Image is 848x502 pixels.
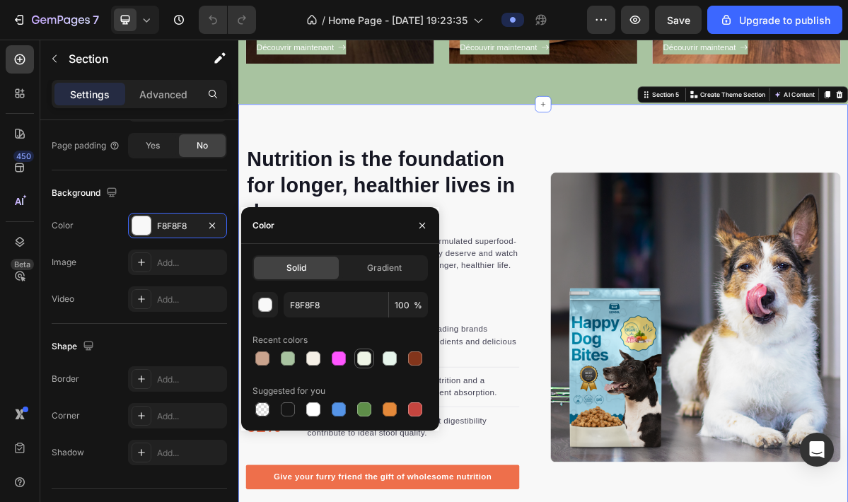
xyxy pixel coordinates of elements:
div: Shape [52,337,97,356]
p: 97% [12,402,59,438]
p: Key Points: [12,360,390,380]
div: Background [52,184,120,203]
div: Add... [157,373,223,386]
div: Undo/Redo [199,6,256,34]
span: Home Page - [DATE] 19:23:35 [328,13,467,28]
div: Image [52,256,76,269]
div: Add... [157,293,223,306]
div: Open Intercom Messenger [800,433,834,467]
button: Upgrade to publish [707,6,842,34]
div: Upgrade to publish [719,13,830,28]
div: Border [52,373,79,385]
div: Recent colors [252,334,308,346]
div: Color [52,219,74,232]
div: Corner [52,409,80,422]
button: 7 [6,6,105,34]
p: 7 [93,11,99,28]
div: Beta [11,259,34,270]
span: % [414,299,422,312]
a: Découvrir maintenat [591,1,709,21]
div: Shadow [52,446,84,459]
p: Create Theme Section [643,70,733,83]
input: Eg: FFFFFF [284,292,388,317]
div: Add... [157,257,223,269]
div: Color [252,219,274,232]
span: / [322,13,325,28]
span: Save [667,14,690,26]
p: Advanced [139,87,187,102]
p: Nutrition is the foundation for longer, healthier lives in dogs. [12,148,390,258]
p: Section [69,50,185,67]
span: Gradient [367,262,402,274]
div: F8F8F8 [157,220,198,233]
div: Suggested for you [252,385,325,397]
div: Page padding [52,139,120,152]
p: Dogs choose our dog food over leading brands because of its real functional ingredients and delic... [96,395,390,445]
iframe: Design area [238,40,848,502]
div: Video [52,293,74,305]
div: Section 5 [574,70,617,83]
div: Add... [157,447,223,460]
span: Yes [146,139,160,152]
p: Settings [70,87,110,102]
span: No [197,139,208,152]
div: 450 [13,151,34,162]
button: AI Content [743,68,805,85]
span: Solid [286,262,306,274]
p: Invest in your dog's future with our scientifically formulated superfood-powered supplements. Giv... [12,272,390,323]
p: Découvrir maintenat [591,1,692,21]
p: 84% [12,466,59,501]
div: Add... [157,410,223,423]
button: Save [655,6,702,34]
p: Our dog food provides superior nutrition and a patented probiotic for optimal nutrient absorption. [96,466,390,500]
